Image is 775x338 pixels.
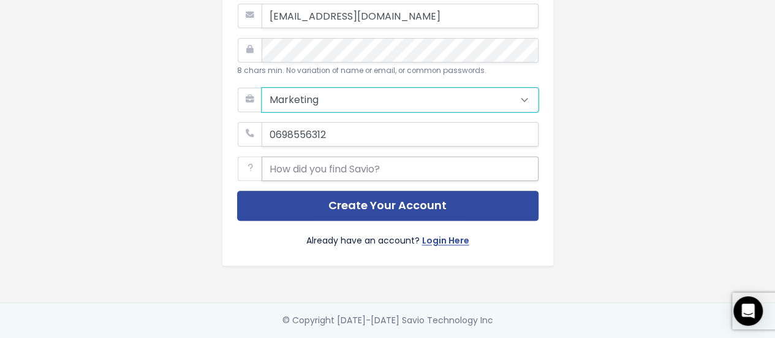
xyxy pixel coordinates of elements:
[282,313,493,328] div: © Copyright [DATE]-[DATE] Savio Technology Inc
[262,122,539,147] input: Your phone number
[237,221,539,251] div: Already have an account?
[237,191,539,221] button: Create Your Account
[262,4,539,28] input: Work Email Address
[422,233,469,251] a: Login Here
[237,66,486,75] small: 8 chars min. No variation of name or email, or common passwords.
[262,156,539,181] input: How did you find Savio?
[733,296,763,326] div: Open Intercom Messenger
